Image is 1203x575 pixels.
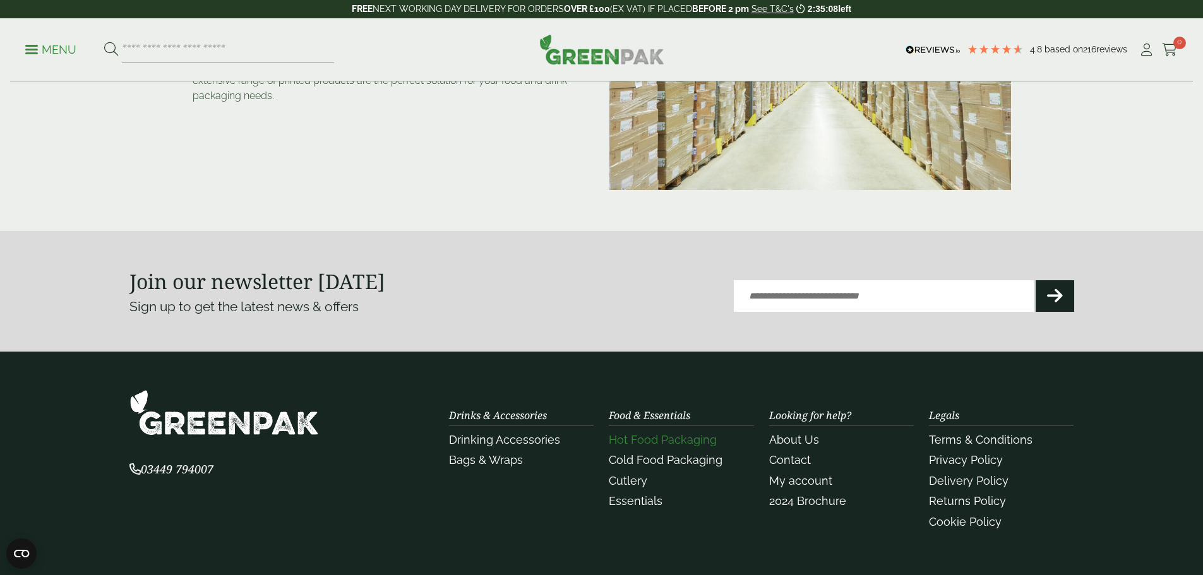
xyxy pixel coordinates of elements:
[808,4,838,14] span: 2:35:08
[609,453,722,466] a: Cold Food Packaging
[929,433,1032,446] a: Terms & Conditions
[1162,44,1178,56] i: Cart
[25,42,76,57] p: Menu
[129,464,213,476] a: 03449 794007
[967,44,1024,55] div: 4.79 Stars
[609,433,717,446] a: Hot Food Packaging
[129,461,213,477] span: 03449 794007
[129,389,319,436] img: GreenPak Supplies
[769,453,811,466] a: Contact
[929,515,1002,528] a: Cookie Policy
[1162,40,1178,59] a: 0
[129,268,385,295] strong: Join our newsletter [DATE]
[838,4,851,14] span: left
[751,4,794,14] a: See T&C's
[25,42,76,55] a: Menu
[1173,37,1186,49] span: 0
[1083,44,1096,54] span: 216
[769,474,832,487] a: My account
[1030,44,1044,54] span: 4.8
[1044,44,1083,54] span: Based on
[769,494,846,507] a: 2024 Brochure
[1096,44,1127,54] span: reviews
[449,433,560,446] a: Drinking Accessories
[906,45,961,54] img: REVIEWS.io
[769,433,819,446] a: About Us
[692,4,749,14] strong: BEFORE 2 pm
[929,474,1008,487] a: Delivery Policy
[539,34,664,64] img: GreenPak Supplies
[929,494,1006,507] a: Returns Policy
[449,453,523,466] a: Bags & Wraps
[1139,44,1154,56] i: My Account
[609,494,662,507] a: Essentials
[564,4,610,14] strong: OVER £100
[352,4,373,14] strong: FREE
[929,453,1003,466] a: Privacy Policy
[129,297,554,317] p: Sign up to get the latest news & offers
[609,474,647,487] a: Cutlery
[6,538,37,569] button: Open CMP widget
